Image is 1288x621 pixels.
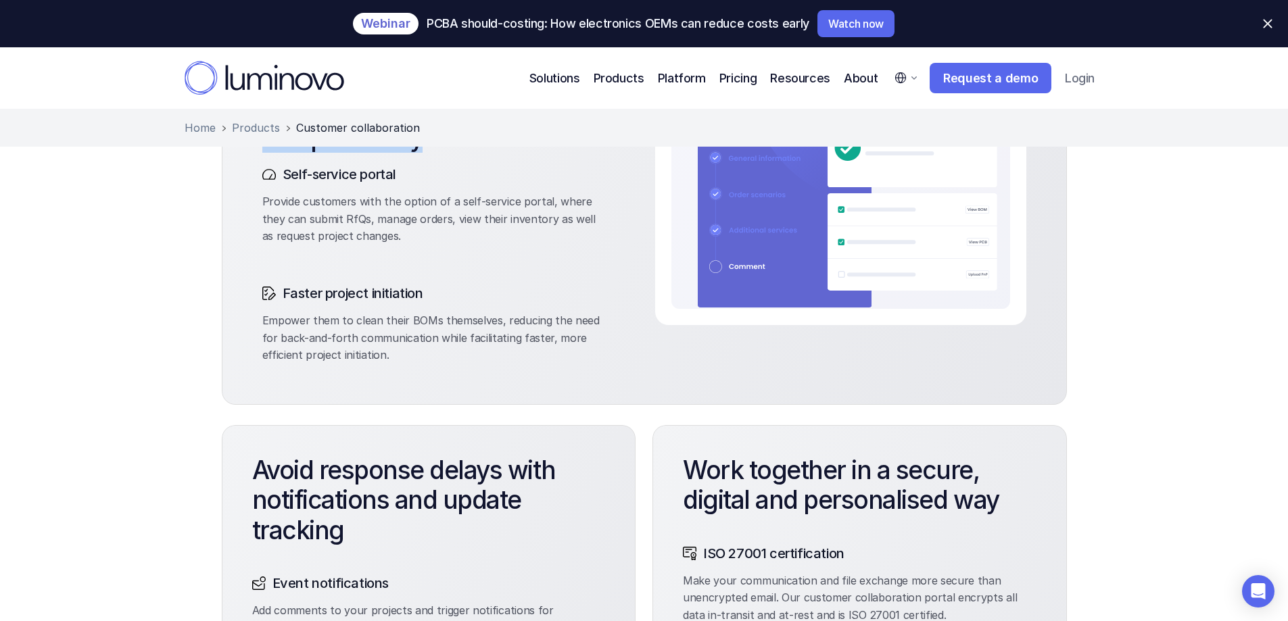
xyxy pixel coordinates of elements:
a: Login [1055,64,1103,93]
p: Request a demo [943,71,1038,86]
img: separator [221,126,226,131]
p: Provide customers with the option of a self-service portal, where they can submit RfQs, manage or... [262,193,601,245]
nav: Breadcrumb [185,122,1104,133]
img: separator [285,126,291,131]
p: Self-service portal [283,164,601,185]
a: Home [185,122,216,133]
p: PCBA should-costing: How electronics OEMs can reduce costs early [427,17,809,30]
img: manufacturing cpq software [671,79,1010,309]
a: Request a demo [930,63,1051,94]
h3: Work together in a secure, digital and personalised way [683,455,1036,516]
p: Event notifications [272,572,606,594]
a: Watch now [817,10,895,37]
p: Faster project initiation [283,282,601,304]
div: Open Intercom Messenger [1242,575,1274,607]
a: Products [232,122,280,133]
p: Empower them to clean their BOMs themselves, reducing the need for back-and-forth communication w... [262,312,601,364]
p: Login [1065,71,1094,86]
p: Webinar [361,18,410,29]
p: Watch now [828,18,884,29]
a: Pricing [719,69,757,87]
p: Products [594,69,644,87]
p: ISO 27001 certification [703,543,1036,564]
p: Resources [770,69,830,87]
p: Platform [658,69,706,87]
h3: Avoid response delays with notifications and update tracking [252,455,606,545]
p: Solutions [529,69,580,87]
p: About [844,69,878,87]
span: Customer collaboration [296,122,420,133]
